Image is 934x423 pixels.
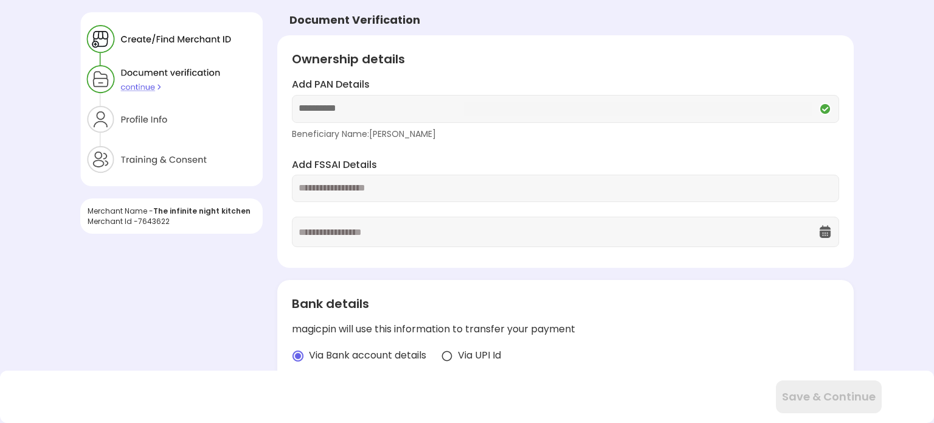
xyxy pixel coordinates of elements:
[292,50,839,68] div: Ownership details
[818,102,832,116] img: Q2VREkDUCX-Nh97kZdnvclHTixewBtwTiuomQU4ttMKm5pUNxe9W_NURYrLCGq_Mmv0UDstOKswiepyQhkhj-wqMpwXa6YfHU...
[88,206,255,216] div: Merchant Name -
[441,350,453,362] img: radio
[292,295,839,313] div: Bank details
[292,158,839,172] label: Add FSSAI Details
[292,350,304,362] img: radio
[292,128,839,140] div: Beneficiary Name: [PERSON_NAME]
[458,349,501,363] span: Via UPI Id
[80,12,263,186] img: xZtaNGYO7ZEa_Y6BGN0jBbY4tz3zD8CMWGtK9DYT203r_wSWJgC64uaYzQv0p6I5U3yzNyQZ90jnSGEji8ItH6xpax9JibOI_...
[292,78,839,92] label: Add PAN Details
[309,349,426,363] span: Via Bank account details
[818,225,832,239] img: OcXK764TI_dg1n3pJKAFuNcYfYqBKGvmbXteblFrPew4KBASBbPUoKPFDRZzLe5z5khKOkBCrBseVNl8W_Mqhk0wgJF92Dyy9...
[88,216,255,226] div: Merchant Id - 7643622
[776,380,882,413] button: Save & Continue
[289,12,420,28] div: Document Verification
[153,206,251,216] span: The infinite night kitchen
[292,323,839,337] div: magicpin will use this information to transfer your payment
